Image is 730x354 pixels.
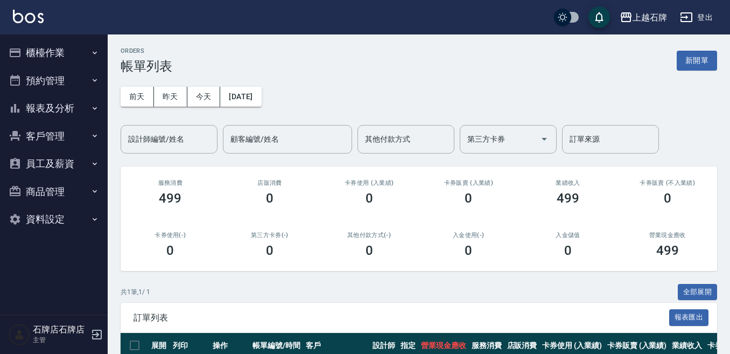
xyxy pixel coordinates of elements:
button: 新開單 [677,51,717,71]
h3: 0 [266,191,273,206]
h2: 卡券使用(-) [134,232,207,239]
button: 全部展開 [678,284,718,301]
p: 主管 [33,335,88,345]
h3: 499 [656,243,679,258]
h2: 業績收入 [531,179,605,186]
span: 訂單列表 [134,313,669,323]
h2: 入金使用(-) [432,232,506,239]
h2: 卡券販賣 (不入業績) [630,179,704,186]
h3: 0 [366,243,373,258]
h3: 帳單列表 [121,59,172,74]
h2: 營業現金應收 [630,232,704,239]
button: Open [536,130,553,148]
h3: 0 [664,191,671,206]
h2: 其他付款方式(-) [332,232,406,239]
h3: 499 [557,191,579,206]
button: [DATE] [220,87,261,107]
h3: 0 [366,191,373,206]
h2: 店販消費 [233,179,307,186]
button: 客戶管理 [4,122,103,150]
h2: 卡券販賣 (入業績) [432,179,506,186]
h3: 0 [166,243,174,258]
button: 商品管理 [4,178,103,206]
h3: 服務消費 [134,179,207,186]
button: 前天 [121,87,154,107]
button: 櫃檯作業 [4,39,103,67]
img: Logo [13,10,44,23]
button: 報表匯出 [669,309,709,326]
button: 資料設定 [4,205,103,233]
h3: 0 [465,243,472,258]
h2: 第三方卡券(-) [233,232,307,239]
h3: 0 [465,191,472,206]
button: 員工及薪資 [4,150,103,178]
button: 昨天 [154,87,187,107]
img: Person [9,324,30,345]
button: save [588,6,610,28]
h2: 入金儲值 [531,232,605,239]
h5: 石牌店石牌店 [33,324,88,335]
div: 上越石牌 [633,11,667,24]
button: 報表及分析 [4,94,103,122]
button: 今天 [187,87,221,107]
p: 共 1 筆, 1 / 1 [121,287,150,297]
h2: 卡券使用 (入業績) [332,179,406,186]
h3: 0 [266,243,273,258]
h3: 499 [159,191,181,206]
button: 登出 [676,8,717,27]
button: 上越石牌 [615,6,671,29]
button: 預約管理 [4,67,103,95]
a: 報表匯出 [669,312,709,322]
h2: ORDERS [121,47,172,54]
a: 新開單 [677,55,717,65]
h3: 0 [564,243,572,258]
